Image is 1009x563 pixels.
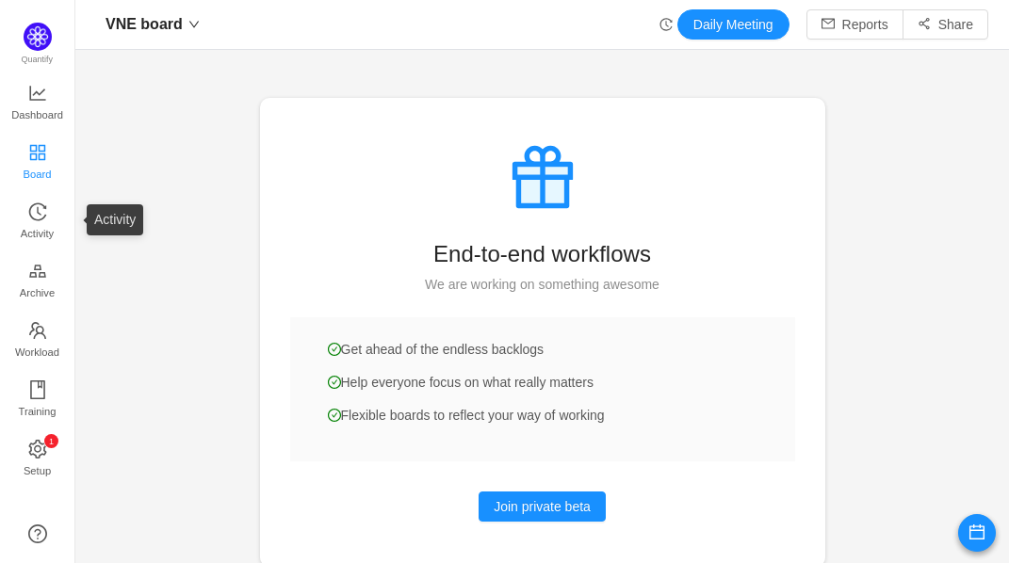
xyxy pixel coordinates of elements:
[48,434,53,448] p: 1
[44,434,58,448] sup: 1
[28,85,47,122] a: Dashboard
[106,9,183,40] span: VNE board
[479,491,606,522] button: Join private beta
[20,274,55,312] span: Archive
[28,524,47,543] a: icon: question-circle
[958,514,996,552] button: icon: calendar
[28,263,47,300] a: Archive
[21,215,54,252] span: Activity
[18,393,56,430] span: Training
[677,9,789,40] button: Daily Meeting
[28,262,47,281] i: icon: gold
[22,55,54,64] span: Quantify
[28,144,47,182] a: Board
[903,9,988,40] button: icon: share-altShare
[28,203,47,241] a: Activity
[28,381,47,419] a: Training
[28,143,47,162] i: icon: appstore
[28,380,47,399] i: icon: book
[28,440,47,458] i: icon: setting
[15,333,59,371] span: Workload
[24,452,51,490] span: Setup
[28,321,47,340] i: icon: team
[28,202,47,221] i: icon: history
[188,19,200,30] i: icon: down
[28,84,47,103] i: icon: line-chart
[11,96,63,134] span: Dashboard
[24,23,52,51] img: Quantify
[28,322,47,360] a: Workload
[659,18,673,31] i: icon: history
[24,155,52,193] span: Board
[28,441,47,478] a: icon: settingSetup
[806,9,903,40] button: icon: mailReports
